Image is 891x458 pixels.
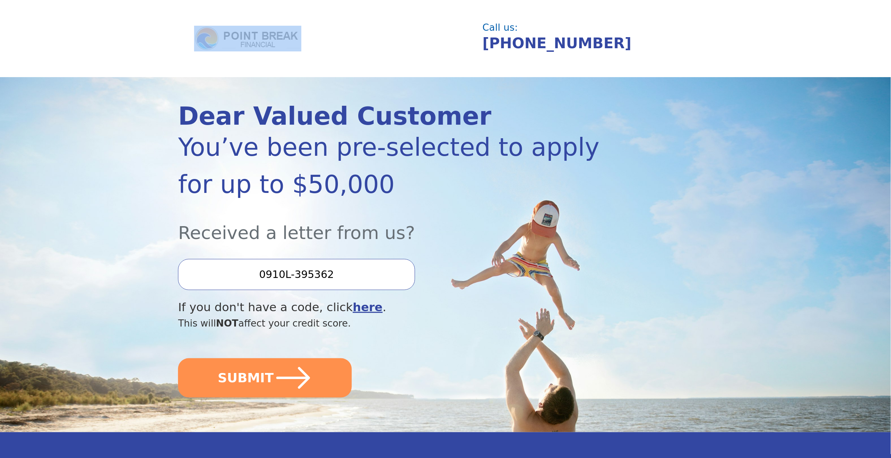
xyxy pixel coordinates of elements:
[178,316,632,330] div: This will affect your credit score.
[178,203,632,246] div: Received a letter from us?
[483,23,705,32] div: Call us:
[178,129,632,203] div: You’ve been pre-selected to apply for up to $50,000
[178,259,415,290] input: Enter your Offer Code:
[178,104,632,129] div: Dear Valued Customer
[178,358,352,398] button: SUBMIT
[178,299,632,316] div: If you don't have a code, click .
[194,26,301,51] img: logo.png
[353,300,383,314] a: here
[216,318,238,329] span: NOT
[483,35,632,52] a: [PHONE_NUMBER]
